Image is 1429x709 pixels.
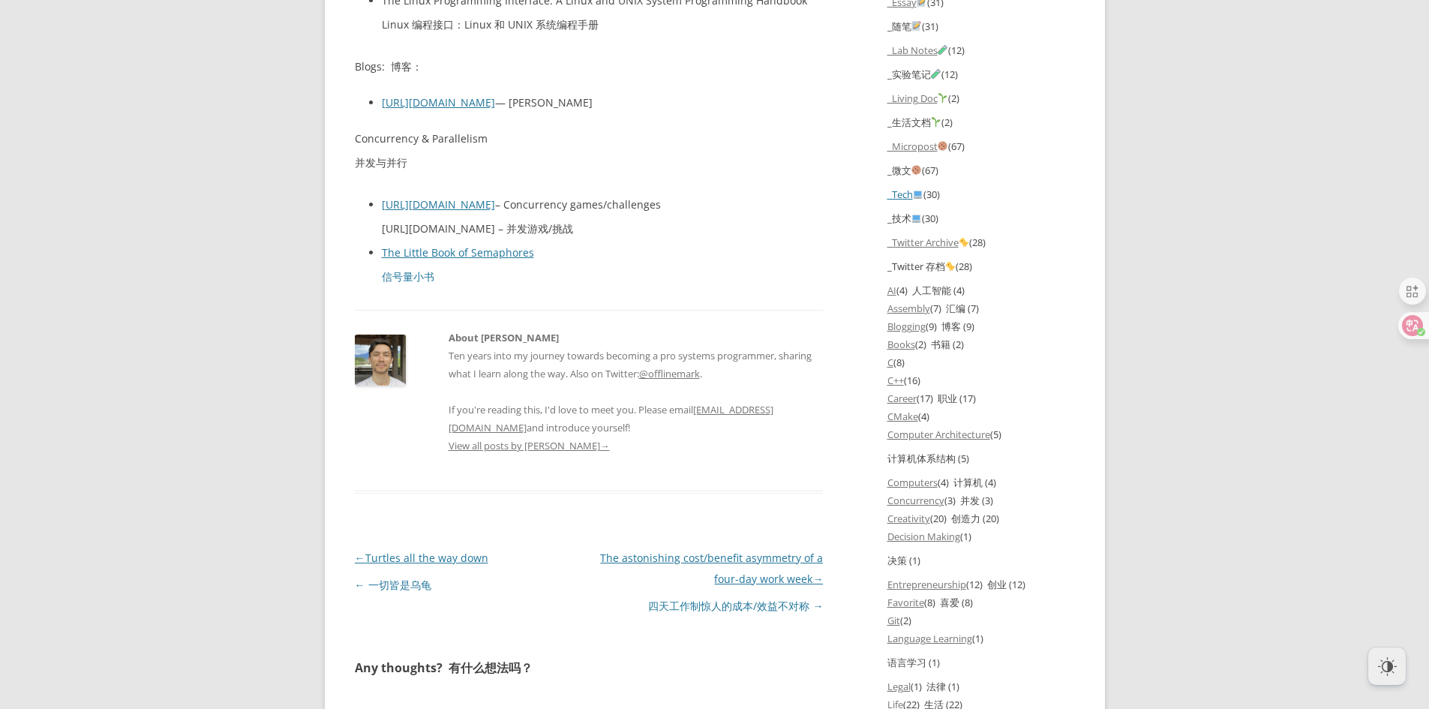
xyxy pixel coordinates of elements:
li: (28) [887,233,1075,281]
font: 并发与并行 [355,155,407,170]
li: (12) [887,41,1075,89]
li: (67) [887,137,1075,185]
font: 博客： [391,59,422,74]
li: (2) [887,335,1075,353]
span: ← [355,551,365,565]
img: 💻 [911,213,921,223]
a: ←Turtles all the way down← 一切皆是乌龟 [355,551,488,592]
li: (12) [887,575,1075,593]
a: Career [887,392,917,405]
img: 🧪 [938,45,947,55]
li: – Concurrency games/challenges [382,196,824,244]
img: 🌱 [938,93,947,103]
font: 计算机 (4) [953,476,996,489]
a: Decision Making [887,530,960,543]
font: 创造力 (20) [951,512,999,525]
a: Books [887,338,915,351]
font: Linux 编程接口：Linux 和 UNIX 系统编程手册 [382,17,599,32]
a: Computers [887,476,938,489]
li: (9) [887,317,1075,335]
font: _技术 (30) [887,212,939,225]
font: 职业 (17) [938,392,976,405]
li: (2) [887,89,1075,137]
a: C++ [887,374,904,387]
img: 🐤 [945,261,955,271]
p: Concurrency & Parallelism [355,130,824,178]
a: [URL][DOMAIN_NAME] [382,95,495,110]
li: (1) [887,677,1075,695]
h2: About [PERSON_NAME] [449,329,824,347]
a: CMake [887,410,918,423]
font: 信号量小书 [382,269,434,284]
font: 并发 (3) [960,494,993,507]
li: (7) [887,299,1075,317]
li: (1) [887,527,1075,575]
img: 🐤 [959,237,968,247]
a: C [887,356,893,369]
font: 语言学习 (1) [887,656,940,669]
font: 计算机体系结构 (5) [887,452,969,465]
font: _Twitter 存档 (28) [887,260,973,273]
a: The astonishing cost/benefit asymmetry of a four-day work week→四天工作制惊人的成本/效益不对称 → [600,551,823,613]
img: 🧪 [931,69,941,79]
span: → [812,572,823,586]
a: Favorite [887,596,924,609]
a: Legal [887,680,911,693]
font: 四天工作制惊人的成本/效益不对称 → [648,599,823,613]
li: (16) [887,371,1075,389]
font: _实验笔记 (12) [887,68,959,81]
h3: Any thoughts? [355,659,824,677]
a: AI [887,284,896,297]
img: 🍪 [938,141,947,151]
a: Blogging [887,320,926,333]
li: (17) [887,389,1075,407]
a: View all posts by [PERSON_NAME]→ [449,439,610,452]
p: Blogs: [355,58,824,76]
li: (8) [887,593,1075,611]
a: Git [887,614,900,627]
font: 喜爱 (8) [940,596,973,609]
font: 书籍 (2) [931,338,964,351]
li: (5) [887,425,1075,473]
font: 决策 (1) [887,554,920,567]
font: 博客 (9) [941,320,974,333]
a: @offlinemark [639,367,700,380]
font: [URL][DOMAIN_NAME] – 并发游戏/挑战 [382,221,573,236]
a: Creativity [887,512,930,525]
a: [EMAIL_ADDRESS][DOMAIN_NAME] [449,403,773,434]
font: _随笔 (31) [887,20,939,33]
font: 有什么想法吗？ [449,659,533,676]
li: (4) [887,473,1075,491]
font: 创业 (12) [987,578,1025,591]
a: _Twitter Archive [887,236,970,249]
li: (2) [887,611,1075,629]
font: ← 一切皆是乌龟 [355,578,431,592]
a: Concurrency [887,494,944,507]
a: _Lab Notes [887,44,949,57]
img: 🌱 [931,117,941,127]
li: (3) [887,491,1075,509]
a: Entrepreneurship [887,578,966,591]
font: _微文 (67) [887,164,939,177]
li: (30) [887,185,1075,233]
a: _Micropost [887,140,949,153]
a: Assembly [887,302,930,315]
li: (1) [887,629,1075,677]
li: (4) [887,407,1075,425]
a: [URL][DOMAIN_NAME] [382,197,495,212]
a: _Tech [887,188,924,201]
a: Language Learning [887,632,972,645]
img: 📝 [911,21,921,31]
li: (8) [887,353,1075,371]
a: _Living Doc [887,92,949,105]
font: 人工智能 (4) [912,284,965,297]
p: Ten years into my journey towards becoming a pro systems programmer, sharing what I learn along t... [449,347,824,437]
img: 💻 [913,189,923,199]
li: (4) [887,281,1075,299]
span: → [600,439,610,452]
font: 法律 (1) [926,680,959,693]
a: The Little Book of Semaphores信号量小书 [382,245,534,284]
a: Computer Architecture [887,428,990,441]
font: _生活文档 (2) [887,116,953,129]
li: — [PERSON_NAME] [382,94,824,112]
